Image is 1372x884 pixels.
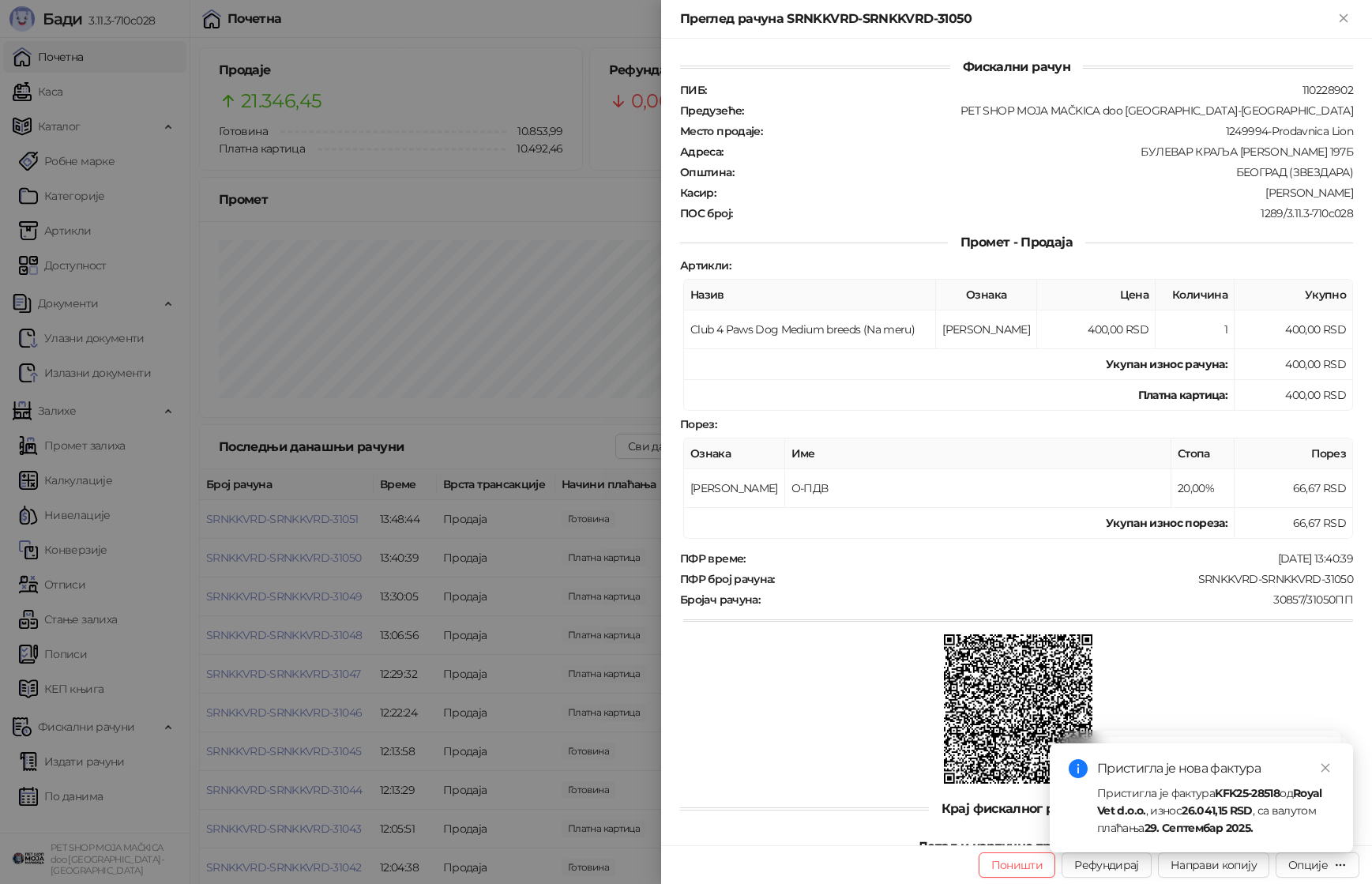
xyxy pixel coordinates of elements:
div: 1249994-Prodavnica Lion [764,124,1355,138]
div: PET SHOP MOJA MAČKICA doo [GEOGRAPHIC_DATA]-[GEOGRAPHIC_DATA] [746,103,1355,118]
strong: Платна картица : [1138,388,1227,402]
strong: KFK25-28518 [1215,786,1280,800]
th: Стопа [1171,438,1235,469]
strong: Бројач рачуна : [680,592,760,607]
th: Назив [684,280,936,310]
strong: Предузеће : [680,103,744,118]
div: Опције [1288,858,1328,872]
th: Цена [1037,280,1156,310]
img: QR код [944,634,1093,784]
span: close [1320,762,1331,773]
th: Ознака [936,280,1037,310]
strong: ПИБ : [680,83,706,97]
span: info-circle [1069,759,1088,778]
strong: Касир : [680,186,716,200]
button: Поништи [979,852,1056,878]
td: Club 4 Paws Dog Medium breeds (Na meru) [684,310,936,349]
strong: Порез : [680,417,716,431]
td: 400,00 RSD [1235,380,1353,411]
strong: ПФР време : [680,551,746,566]
td: 400,00 RSD [1235,349,1353,380]
button: Рефундирај [1062,852,1152,878]
td: 1 [1156,310,1235,349]
td: [PERSON_NAME] [936,310,1037,349]
span: Промет - Продаја [948,235,1085,250]
strong: Адреса : [680,145,724,159]
strong: ПОС број : [680,206,732,220]
div: Преглед рачуна SRNKKVRD-SRNKKVRD-31050 [680,9,1334,28]
a: Close [1317,759,1334,777]
div: [DATE] 13:40:39 [747,551,1355,566]
th: Количина [1156,280,1235,310]
td: 400,00 RSD [1235,310,1353,349]
div: SRNKKVRD-SRNKKVRD-31050 [776,572,1355,586]
th: Порез [1235,438,1353,469]
th: Ознака [684,438,785,469]
strong: Royal Vet d.o.o. [1097,786,1322,818]
div: 30857/31050ПП [761,592,1355,607]
span: Фискални рачун [950,59,1083,74]
span: Детаљи картичне трансакције [905,839,1128,854]
th: Име [785,438,1171,469]
button: Направи копију [1158,852,1269,878]
td: 20,00% [1171,469,1235,508]
div: [PERSON_NAME] [717,186,1355,200]
strong: Артикли : [680,258,731,273]
strong: 26.041,15 RSD [1182,803,1253,818]
div: 1289/3.11.3-710c028 [734,206,1355,220]
strong: 29. Септембар 2025. [1145,821,1254,835]
td: 66,67 RSD [1235,508,1353,539]
button: Close [1334,9,1353,28]
strong: ПФР број рачуна : [680,572,775,586]
div: Пристигла је нова фактура [1097,759,1334,778]
td: [PERSON_NAME] [684,469,785,508]
td: 66,67 RSD [1235,469,1353,508]
div: 110228902 [708,83,1355,97]
strong: Место продаје : [680,124,762,138]
th: Укупно [1235,280,1353,310]
div: Пристигла је фактура од , износ , са валутом плаћања [1097,784,1334,837]
td: О-ПДВ [785,469,1171,508]
td: 400,00 RSD [1037,310,1156,349]
strong: Општина : [680,165,734,179]
strong: Укупан износ пореза: [1106,516,1227,530]
div: БЕОГРАД (ЗВЕЗДАРА) [735,165,1355,179]
span: Крај фискалног рачуна [929,801,1105,816]
span: Направи копију [1171,858,1257,872]
strong: Укупан износ рачуна : [1106,357,1227,371]
button: Опције [1276,852,1359,878]
div: БУЛЕВАР КРАЉА [PERSON_NAME] 197Б [725,145,1355,159]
